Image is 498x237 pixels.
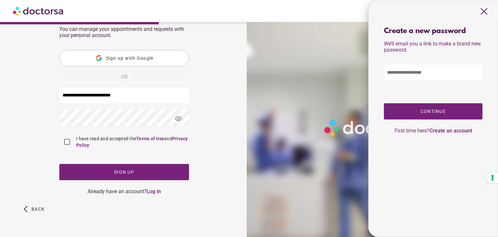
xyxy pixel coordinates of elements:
img: Logo-Doctorsa-trans-White-partial-flat.png [322,117,421,139]
button: Your consent preferences for tracking technologies [487,172,498,183]
span: Sign up [114,169,134,175]
a: Create an account [430,128,472,134]
p: We’ll email you a link to make a brand new password. [384,41,482,53]
button: Continue [384,103,482,119]
button: Sign up with Google [59,50,189,66]
a: Terms of Use [136,136,164,141]
a: Log in [147,188,161,194]
img: Doctorsa.com [13,4,64,18]
span: visibility [170,110,187,128]
p: First time here? [384,128,482,134]
button: arrow_back_ios Back [21,201,47,217]
span: Sign up with Google [106,56,154,61]
span: close [478,5,490,18]
span: OR [121,73,128,81]
p: You can manage your appointments and requests with your personal account. [59,26,189,38]
span: Continue [421,109,446,114]
div: Create a new password [384,27,482,35]
div: Already have an account? [59,188,189,194]
label: I have read and accepted the and [75,135,189,148]
button: Sign up [59,164,189,180]
span: Back [31,206,45,212]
